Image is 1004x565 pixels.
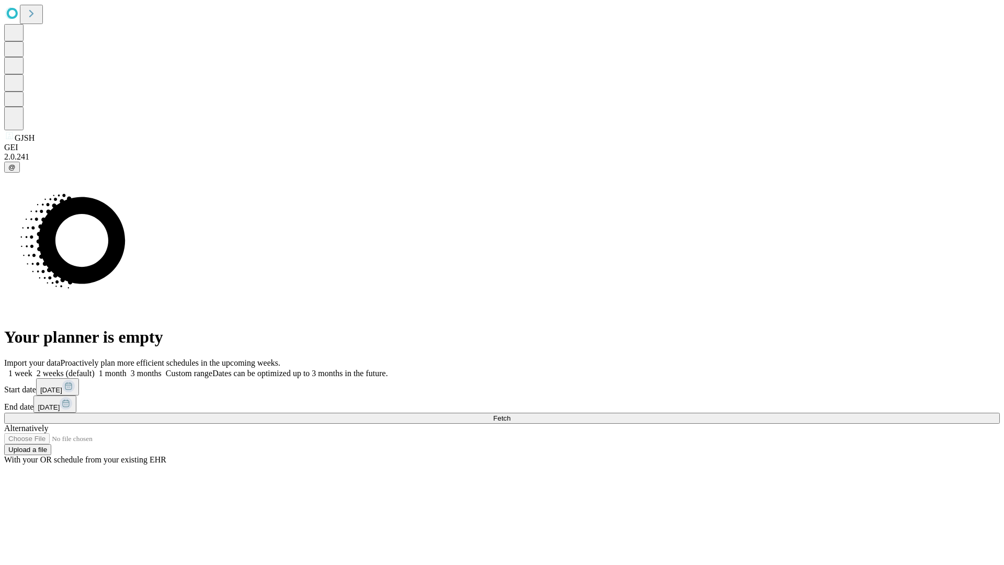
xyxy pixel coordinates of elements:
span: [DATE] [40,386,62,394]
button: [DATE] [36,378,79,395]
span: Dates can be optimized up to 3 months in the future. [212,369,387,378]
span: Import your data [4,358,61,367]
div: GEI [4,143,1000,152]
span: 2 weeks (default) [37,369,95,378]
span: Fetch [493,414,510,422]
h1: Your planner is empty [4,327,1000,347]
span: With your OR schedule from your existing EHR [4,455,166,464]
span: Alternatively [4,424,48,433]
button: Upload a file [4,444,51,455]
div: 2.0.241 [4,152,1000,162]
button: Fetch [4,413,1000,424]
button: @ [4,162,20,173]
span: 1 month [99,369,127,378]
div: End date [4,395,1000,413]
div: Start date [4,378,1000,395]
span: 3 months [131,369,162,378]
span: [DATE] [38,403,60,411]
span: Proactively plan more efficient schedules in the upcoming weeks. [61,358,280,367]
span: GJSH [15,133,35,142]
span: Custom range [166,369,212,378]
span: @ [8,163,16,171]
button: [DATE] [33,395,76,413]
span: 1 week [8,369,32,378]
